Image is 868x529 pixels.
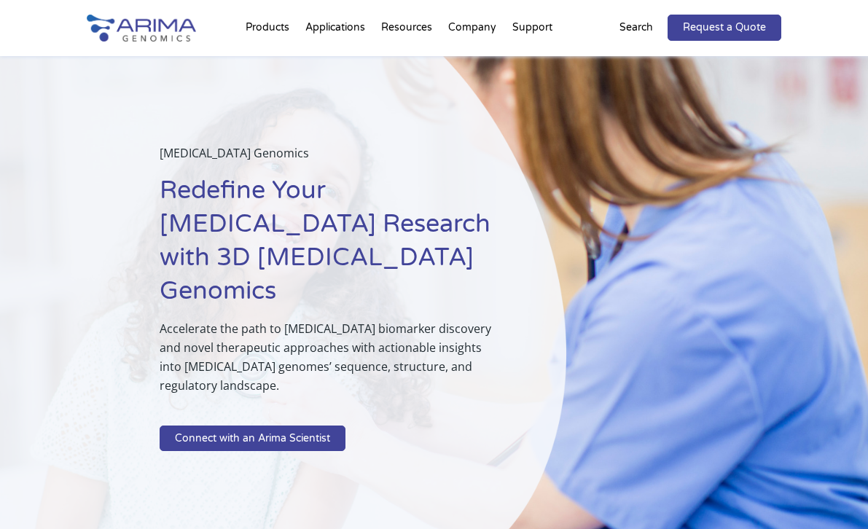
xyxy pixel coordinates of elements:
[160,174,493,319] h1: Redefine Your [MEDICAL_DATA] Research with 3D [MEDICAL_DATA] Genomics
[160,144,493,174] p: [MEDICAL_DATA] Genomics
[619,18,653,37] p: Search
[668,15,781,41] a: Request a Quote
[160,319,493,407] p: Accelerate the path to [MEDICAL_DATA] biomarker discovery and novel therapeutic approaches with a...
[160,426,345,452] a: Connect with an Arima Scientist
[87,15,196,42] img: Arima-Genomics-logo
